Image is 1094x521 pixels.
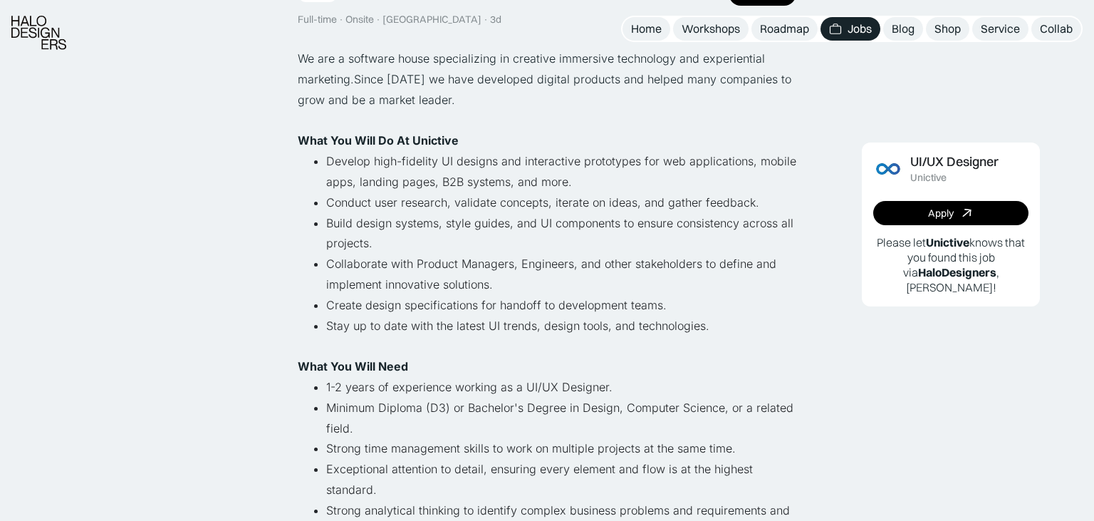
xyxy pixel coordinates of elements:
[820,17,880,41] a: Jobs
[345,14,374,26] div: Onsite
[326,377,796,398] li: 1-2 years of experience working as a UI/UX Designer.
[972,17,1028,41] a: Service
[298,133,459,148] strong: What You Will Do At Unictive
[326,316,796,357] li: Stay up to date with the latest UI trends, design tools, and technologies.
[910,154,999,169] div: UI/UX Designer
[928,207,954,220] div: Apply
[326,192,796,213] li: Conduct user research, validate concepts, iterate on ideas, and gather feedback.
[326,213,796,254] li: Build design systems, style guides, and UI components to ensure consistency across all projects.
[918,265,996,279] b: HaloDesigners
[326,459,796,500] li: Exceptional attention to detail, ensuring every element and flow is at the highest standard.
[1040,21,1073,36] div: Collab
[298,48,796,110] p: We are a software house specializing in creative immersive technology and experiential marketing....
[673,17,749,41] a: Workshops
[338,14,344,26] div: ·
[873,201,1028,225] a: Apply
[1031,17,1081,41] a: Collab
[926,235,969,249] b: Unictive
[483,14,489,26] div: ·
[326,295,796,316] li: Create design specifications for handoff to development teams.
[298,110,796,131] p: ‍
[926,17,969,41] a: Shop
[873,154,903,184] img: Job Image
[375,14,381,26] div: ·
[298,14,337,26] div: Full-time
[892,21,915,36] div: Blog
[934,21,961,36] div: Shop
[326,151,796,192] li: Develop high-fidelity UI designs and interactive prototypes for web applications, mobile apps, la...
[298,359,408,373] strong: What You Will Need
[760,21,809,36] div: Roadmap
[326,398,796,439] li: Minimum Diploma (D3) or Bachelor's Degree in Design, Computer Science, or a related field.
[910,172,947,184] div: Unictive
[490,14,501,26] div: 3d
[326,254,796,295] li: Collaborate with Product Managers, Engineers, and other stakeholders to define and implement inno...
[873,235,1028,294] p: Please let knows that you found this job via , [PERSON_NAME]!
[682,21,740,36] div: Workshops
[848,21,872,36] div: Jobs
[382,14,481,26] div: [GEOGRAPHIC_DATA]
[631,21,662,36] div: Home
[981,21,1020,36] div: Service
[883,17,923,41] a: Blog
[622,17,670,41] a: Home
[751,17,818,41] a: Roadmap
[326,438,796,459] li: Strong time management skills to work on multiple projects at the same time.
